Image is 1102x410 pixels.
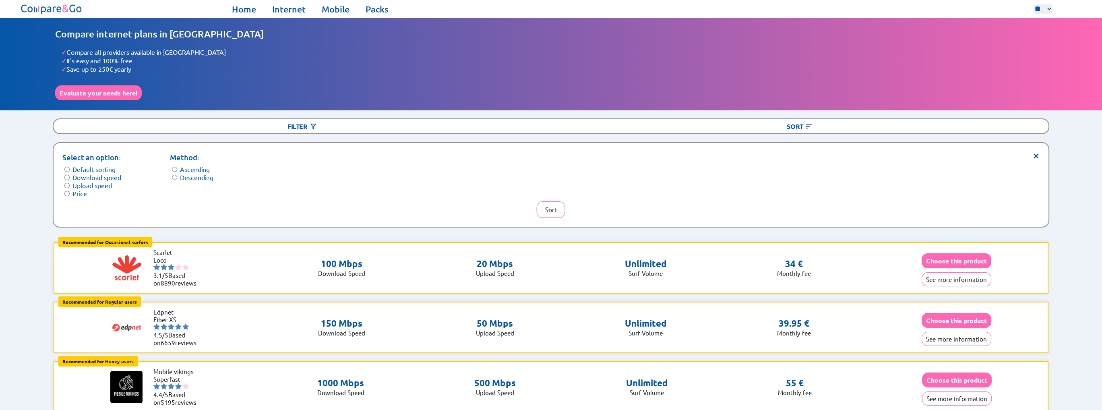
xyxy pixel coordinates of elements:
[111,252,143,284] img: Logo of Scarlet
[624,258,666,269] p: Unlimited
[61,56,66,65] span: ✓
[318,329,365,337] p: Download Speed
[55,28,1047,40] h1: Compare internet plans in [GEOGRAPHIC_DATA]
[922,272,991,286] button: See more information
[110,371,143,403] img: Logo of Mobile vikings
[180,165,210,173] label: Ascending
[624,269,666,277] p: Surf Volume
[922,275,991,283] a: See more information
[72,165,116,173] label: Default sorting
[551,119,1048,133] div: Sort
[161,383,167,389] img: starnr2
[922,335,991,343] a: See more information
[786,377,804,389] p: 55 €
[366,4,389,15] a: Packs
[476,269,514,277] p: Upload Speed
[309,122,317,130] img: Button open the filtering menu
[180,173,213,181] label: Descending
[318,318,365,329] p: 150 Mbps
[168,264,174,270] img: starnr3
[777,269,811,277] p: Monthly fee
[153,316,202,323] li: Fiber XS
[785,258,803,269] p: 34 €
[168,383,174,389] img: starnr3
[153,391,202,406] li: Based on reviews
[778,389,812,396] p: Monthly fee
[62,298,137,305] b: Recommended for Regular users
[626,389,668,396] p: Surf Volume
[476,258,514,269] p: 20 Mbps
[153,271,202,287] li: Based on reviews
[624,318,666,329] p: Unlimited
[232,4,256,15] a: Home
[175,383,182,389] img: starnr4
[72,189,87,197] label: Price
[922,313,991,328] button: Choose this product
[922,253,991,268] button: Choose this product
[72,181,112,189] label: Upload speed
[805,122,813,130] img: Button open the sorting menu
[474,389,516,396] p: Upload Speed
[922,317,991,324] a: Choose this product
[153,256,202,264] li: Loco
[317,389,364,396] p: Download Speed
[777,329,811,337] p: Monthly fee
[537,201,565,218] button: Sort
[72,173,121,181] label: Download speed
[62,152,121,163] p: Select an option:
[62,239,148,245] b: Recommended for Occasional surfers
[54,119,551,133] div: Filter
[318,258,365,269] p: 100 Mbps
[922,373,992,387] button: Choose this product
[161,323,167,330] img: starnr2
[168,323,174,330] img: starnr3
[170,152,213,163] p: Method:
[153,331,202,346] li: Based on reviews
[61,56,1047,65] li: It's easy and 100% free
[624,329,666,337] p: Surf Volume
[182,323,189,330] img: starnr5
[153,368,202,375] li: Mobile vikings
[61,65,66,73] span: ✓
[922,376,992,384] a: Choose this product
[153,271,168,279] span: 3.1/5
[153,375,202,383] li: Superfast
[55,85,142,100] button: Evaluate your needs here!
[153,264,160,270] img: starnr1
[476,329,514,337] p: Upload Speed
[62,358,134,364] b: Recommended for Heavy users
[153,391,168,398] span: 4.4/5
[61,65,1047,73] li: Save up to 250€ yearly
[322,4,349,15] a: Mobile
[318,269,365,277] p: Download Speed
[161,279,175,287] span: 8890
[626,377,668,389] p: Unlimited
[153,308,202,316] li: Edpnet
[779,318,809,329] p: 39.95 €
[161,398,175,406] span: 5195
[474,377,516,389] p: 500 Mbps
[317,377,364,389] p: 1000 Mbps
[153,383,160,389] img: starnr1
[182,264,189,270] img: starnr5
[153,323,160,330] img: starnr1
[153,248,202,256] li: Scarlet
[922,332,991,346] button: See more information
[1033,152,1040,158] span: ×
[61,48,1047,56] li: Compare all providers available in [GEOGRAPHIC_DATA]
[161,264,167,270] img: starnr2
[111,311,143,344] img: Logo of Edpnet
[476,318,514,329] p: 50 Mbps
[161,339,175,346] span: 6659
[922,395,992,402] a: See more information
[922,257,991,265] a: Choose this product
[272,4,306,15] a: Internet
[175,323,182,330] img: starnr4
[61,48,66,56] span: ✓
[922,391,992,406] button: See more information
[182,383,189,389] img: starnr5
[19,2,84,16] img: Logo of Compare&Go
[175,264,182,270] img: starnr4
[153,331,168,339] span: 4.5/5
